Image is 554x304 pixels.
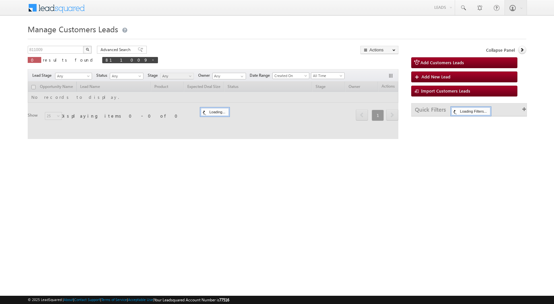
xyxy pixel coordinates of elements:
[198,72,212,78] span: Owner
[421,88,470,94] span: Import Customers Leads
[86,48,89,51] img: Search
[421,74,450,79] span: Add New Lead
[201,108,229,116] div: Loading...
[28,297,229,303] span: © 2025 LeadSquared | | | | |
[273,73,307,79] span: Created On
[486,47,515,53] span: Collapse Panel
[106,57,148,63] span: 811009
[32,72,54,78] span: Lead Stage
[55,73,90,79] span: Any
[237,73,245,80] a: Show All Items
[101,47,133,53] span: Advanced Search
[96,72,110,78] span: Status
[128,297,153,302] a: Acceptable Use
[161,73,192,79] span: Any
[219,297,229,302] span: 77516
[31,57,38,63] span: 0
[154,297,229,302] span: Your Leadsquared Account Number is
[28,24,118,34] span: Manage Customers Leads
[212,73,246,79] input: Type to Search
[148,72,160,78] span: Stage
[250,72,272,78] span: Date Range
[160,73,194,79] a: Any
[110,73,141,79] span: Any
[55,73,92,79] a: Any
[451,107,490,115] div: Loading Filters...
[101,297,127,302] a: Terms of Service
[360,46,398,54] button: Actions
[272,72,309,79] a: Created On
[74,297,100,302] a: Contact Support
[43,57,95,63] span: results found
[420,60,464,65] span: Add Customers Leads
[311,72,345,79] a: All Time
[110,73,143,79] a: Any
[311,73,343,79] span: All Time
[64,297,73,302] a: About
